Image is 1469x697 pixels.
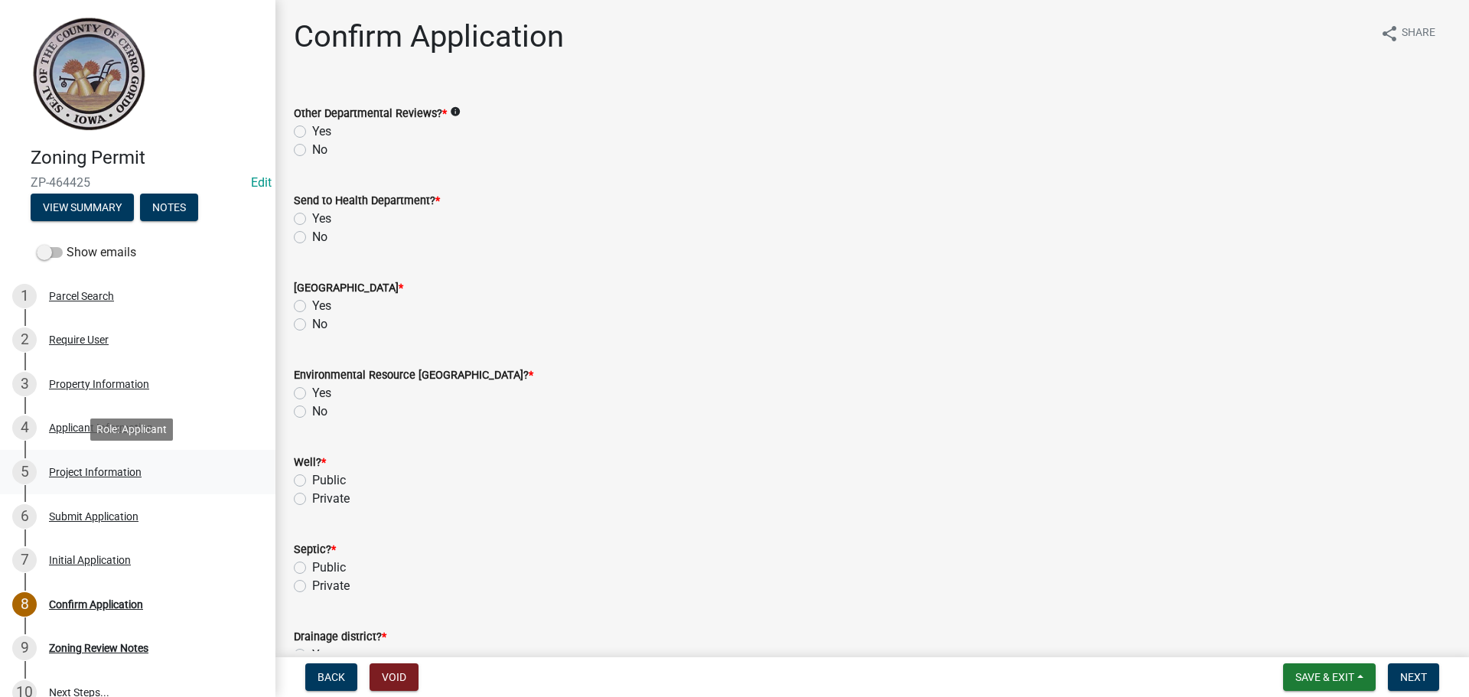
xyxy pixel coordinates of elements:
div: Require User [49,334,109,345]
div: 6 [12,504,37,529]
span: ZP-464425 [31,175,245,190]
label: No [312,141,327,159]
label: Drainage district? [294,632,386,643]
button: Notes [140,194,198,221]
div: Confirm Application [49,599,143,610]
div: 8 [12,592,37,617]
label: Private [312,577,350,595]
button: Save & Exit [1283,663,1376,691]
span: Back [318,671,345,683]
div: 3 [12,372,37,396]
div: 4 [12,415,37,440]
i: info [450,106,461,117]
wm-modal-confirm: Edit Application Number [251,175,272,190]
img: Cerro Gordo County, Iowa [31,16,146,131]
div: Initial Application [49,555,131,565]
button: Back [305,663,357,691]
label: No [312,315,327,334]
h4: Zoning Permit [31,147,263,169]
label: Other Departmental Reviews? [294,109,447,119]
label: Public [312,471,346,490]
label: Send to Health Department? [294,196,440,207]
div: 1 [12,284,37,308]
span: Save & Exit [1295,671,1354,683]
label: Private [312,490,350,508]
label: Septic? [294,545,336,555]
button: Void [370,663,419,691]
div: Submit Application [49,511,138,522]
label: Public [312,559,346,577]
span: Next [1400,671,1427,683]
label: No [312,402,327,421]
label: Yes [312,297,331,315]
label: Yes [312,646,331,664]
div: 9 [12,636,37,660]
label: Yes [312,384,331,402]
a: Edit [251,175,272,190]
div: 7 [12,548,37,572]
label: [GEOGRAPHIC_DATA] [294,283,403,294]
label: Well? [294,458,326,468]
h1: Confirm Application [294,18,564,55]
div: 5 [12,460,37,484]
label: Environmental Resource [GEOGRAPHIC_DATA]? [294,370,533,381]
i: share [1380,24,1399,43]
label: Show emails [37,243,136,262]
label: No [312,228,327,246]
button: Next [1388,663,1439,691]
div: Role: Applicant [90,419,173,441]
button: shareShare [1368,18,1448,48]
div: Project Information [49,467,142,477]
div: Property Information [49,379,149,389]
span: Share [1402,24,1435,43]
div: Parcel Search [49,291,114,301]
label: Yes [312,210,331,228]
label: Yes [312,122,331,141]
wm-modal-confirm: Summary [31,202,134,214]
div: 2 [12,327,37,352]
button: View Summary [31,194,134,221]
wm-modal-confirm: Notes [140,202,198,214]
div: Zoning Review Notes [49,643,148,653]
div: Applicant Information [49,422,153,433]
